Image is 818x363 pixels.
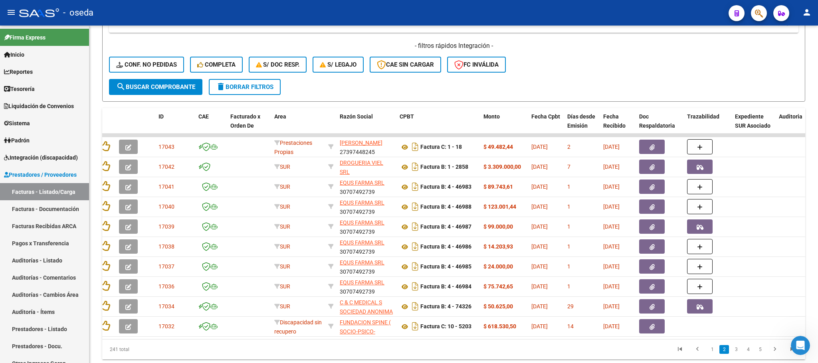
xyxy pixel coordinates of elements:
[483,323,516,329] strong: $ 618.530,50
[274,319,322,335] span: Discapacidad sin recupero
[340,238,393,255] div: 30707492739
[420,164,468,170] strong: Factura B: 1 - 2858
[603,203,620,210] span: [DATE]
[732,108,776,143] datatable-header-cell: Expediente SUR Asociado
[340,218,393,235] div: 30707492739
[567,323,574,329] span: 14
[4,119,30,128] span: Sistema
[420,204,471,210] strong: Factura B: 4 - 46988
[340,198,393,215] div: 30707492739
[567,263,570,270] span: 1
[603,323,620,329] span: [DATE]
[274,243,290,250] span: SUR
[158,164,174,170] span: 17042
[340,278,393,295] div: 30707492739
[370,57,441,73] button: CAE SIN CARGAR
[420,304,471,310] strong: Factura B: 4 - 74326
[690,345,705,354] a: go to previous page
[531,144,548,150] span: [DATE]
[158,183,174,190] span: 17041
[410,200,420,213] i: Descargar documento
[410,320,420,333] i: Descargar documento
[776,108,814,143] datatable-header-cell: Auditoria
[63,4,93,22] span: - oseda
[718,343,730,356] li: page 2
[4,136,30,145] span: Padrón
[4,67,33,76] span: Reportes
[483,183,513,190] strong: $ 89.743,61
[483,263,513,270] strong: $ 24.000,00
[340,239,384,246] span: EQUS FARMA SRL
[480,108,528,143] datatable-header-cell: Monto
[271,108,325,143] datatable-header-cell: Area
[567,303,574,310] span: 29
[791,336,810,355] iframe: Intercom live chat
[639,113,675,129] span: Doc Respaldatoria
[483,113,500,120] span: Monto
[483,303,513,310] strong: $ 50.625,00
[274,113,286,120] span: Area
[195,108,227,143] datatable-header-cell: CAE
[531,183,548,190] span: [DATE]
[216,82,226,91] mat-icon: delete
[158,203,174,210] span: 17040
[340,219,384,226] span: EQUS FARMA SRL
[274,223,290,230] span: SUR
[420,324,471,330] strong: Factura C: 10 - 5203
[410,180,420,193] i: Descargar documento
[531,323,548,329] span: [DATE]
[603,183,620,190] span: [DATE]
[567,223,570,230] span: 1
[802,8,812,17] mat-icon: person
[340,178,393,195] div: 30707492739
[337,108,396,143] datatable-header-cell: Razón Social
[531,223,548,230] span: [DATE]
[410,260,420,273] i: Descargar documento
[730,343,742,356] li: page 3
[454,61,499,68] span: FC Inválida
[340,318,393,335] div: 30709372145
[483,283,513,290] strong: $ 75.742,65
[564,108,600,143] datatable-header-cell: Días desde Emisión
[567,203,570,210] span: 1
[198,113,209,120] span: CAE
[567,164,570,170] span: 7
[410,280,420,293] i: Descargar documento
[603,223,620,230] span: [DATE]
[483,203,516,210] strong: $ 123.001,44
[158,263,174,270] span: 17037
[116,61,177,68] span: Conf. no pedidas
[158,303,174,310] span: 17034
[400,113,414,120] span: CPBT
[531,243,548,250] span: [DATE]
[216,83,273,91] span: Borrar Filtros
[274,263,290,270] span: SUR
[731,345,741,354] a: 3
[396,108,480,143] datatable-header-cell: CPBT
[116,82,126,91] mat-icon: search
[340,140,382,146] span: [PERSON_NAME]
[340,138,393,155] div: 27397448245
[249,57,307,73] button: S/ Doc Resp.
[256,61,300,68] span: S/ Doc Resp.
[158,223,174,230] span: 17039
[603,263,620,270] span: [DATE]
[158,243,174,250] span: 17038
[735,113,770,129] span: Expediente SUR Asociado
[483,243,513,250] strong: $ 14.203,93
[313,57,364,73] button: S/ legajo
[603,283,620,290] span: [DATE]
[4,50,24,59] span: Inicio
[158,283,174,290] span: 17036
[410,160,420,173] i: Descargar documento
[567,144,570,150] span: 2
[567,113,595,129] span: Días desde Emisión
[531,283,548,290] span: [DATE]
[779,113,802,120] span: Auditoria
[603,144,620,150] span: [DATE]
[755,345,765,354] a: 5
[672,345,687,354] a: go to first page
[340,180,384,186] span: EQUS FARMA SRL
[600,108,636,143] datatable-header-cell: Fecha Recibido
[340,113,373,120] span: Razón Social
